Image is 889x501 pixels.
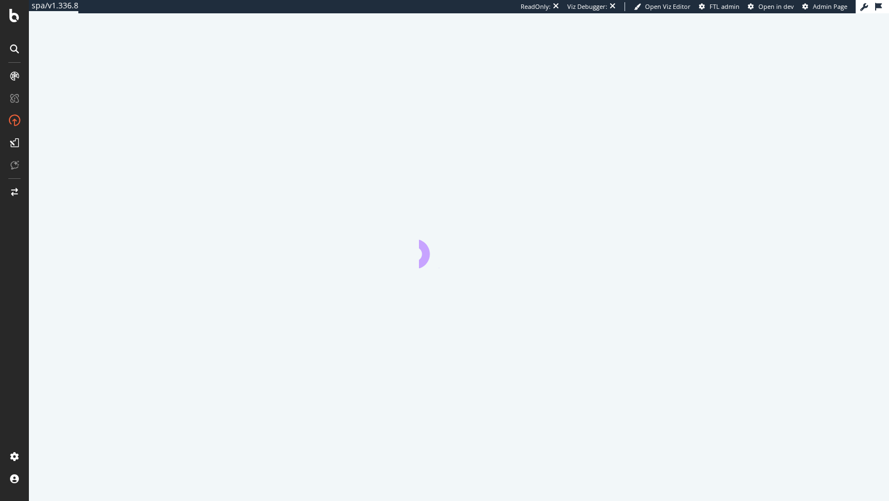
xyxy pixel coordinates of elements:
span: Admin Page [813,2,847,11]
a: Open Viz Editor [634,2,691,11]
div: ReadOnly: [521,2,551,11]
a: Open in dev [748,2,794,11]
span: FTL admin [710,2,740,11]
a: Admin Page [802,2,847,11]
a: FTL admin [699,2,740,11]
div: animation [419,228,499,268]
span: Open in dev [758,2,794,11]
span: Open Viz Editor [645,2,691,11]
div: Viz Debugger: [567,2,607,11]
